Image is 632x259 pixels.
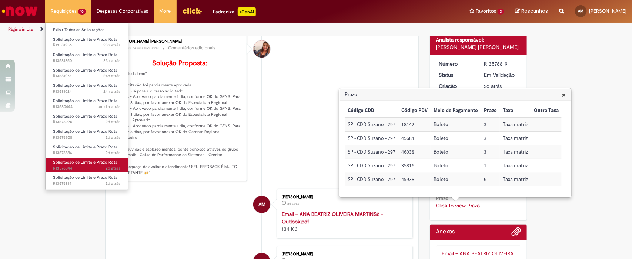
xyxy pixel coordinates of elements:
time: 30/09/2025 12:29:47 [104,42,121,48]
span: 24h atrás [104,73,121,79]
p: "Olá, tudo bem? A solicitação foi parcialmente aprovada. 18142 - Já possui o prazo solicitado 456... [118,60,241,176]
div: [PERSON_NAME] [PERSON_NAME] [118,39,241,44]
b: Solução Proposta: [152,59,207,68]
dt: Criação [433,82,479,90]
span: 23h atrás [104,42,121,48]
span: R13576886 [53,150,121,156]
span: Solicitação de Limite e Prazo Rota [53,68,117,73]
td: Meio de Pagamento: Boleto [431,132,481,145]
time: 30/09/2025 11:54:14 [104,73,121,79]
div: [PERSON_NAME] [PERSON_NAME] [436,43,521,51]
span: R13581256 [53,42,121,48]
span: Solicitação de Limite e Prazo Rota [53,160,117,165]
a: Aberto R13580444 : Solicitação de Limite e Prazo Rota [46,97,128,111]
p: +GenAi [238,7,256,16]
span: R13581024 [53,89,121,95]
span: Requisições [51,7,77,15]
span: 2d atrás [106,150,121,155]
div: Paloma Quilimarte Zavarizzi [253,40,270,58]
span: 2d atrás [287,201,299,206]
a: Página inicial [8,26,34,32]
span: um dia atrás [98,104,121,109]
span: 3 [498,9,504,15]
span: Favoritos [476,7,496,15]
a: Rascunhos [515,8,548,15]
ul: Trilhas de página [6,23,416,36]
a: Aberto R13576886 : Solicitação de Limite e Prazo Rota [46,143,128,157]
a: Aberto R13581250 : Solicitação de Limite e Prazo Rota [46,51,128,65]
span: R13581250 [53,58,121,64]
span: Solicitação de Limite e Prazo Rota [53,37,117,42]
div: 134 KB [282,210,405,233]
span: R13576920 [53,119,121,125]
span: R13581076 [53,73,121,79]
time: 01/10/2025 10:42:41 [124,46,159,50]
td: Meio de Pagamento: Boleto [431,159,481,173]
a: Aberto R13581076 : Solicitação de Limite e Prazo Rota [46,66,128,80]
td: Código PDV: 46038 [398,145,431,159]
img: ServiceNow [1,4,39,19]
td: Prazo: 3 [481,132,500,145]
time: 29/09/2025 13:38:26 [106,135,121,140]
a: Aberto R13581256 : Solicitação de Limite e Prazo Rota [46,36,128,49]
time: 30/09/2025 12:28:35 [104,58,121,63]
td: Taxa: Taxa matriz [500,159,531,173]
h2: Anexos [436,229,455,235]
span: Solicitação de Limite e Prazo Rota [53,83,117,88]
span: Solicitação de Limite e Prazo Rota [53,144,117,150]
span: Solicitação de Limite e Prazo Rota [53,98,117,104]
div: [PERSON_NAME] [282,195,405,199]
a: Aberto R13576819 : Solicitação de Limite e Prazo Rota [46,174,128,187]
td: Taxa: Taxa matriz [500,132,531,145]
span: More [160,7,171,15]
span: 10 [78,9,86,15]
span: AM [258,196,265,213]
time: 29/09/2025 13:23:46 [106,181,121,186]
td: Outra Taxa: [531,145,562,159]
span: R13576819 [53,181,121,187]
a: Email – ANA BEATRIZ OLIVEIRA MARTINS2 – Outlook.pdf [282,211,383,225]
b: Prazo [436,195,448,201]
div: 29/09/2025 13:23:44 [484,82,519,90]
td: Outra Taxa: [531,159,562,173]
a: Aberto R13576844 : Solicitação de Limite e Prazo Rota [46,158,128,172]
th: Código PDV [398,104,431,118]
td: Taxa: Taxa matriz [500,118,531,131]
small: Comentários adicionais [168,45,216,51]
a: Click to view Prazo [436,202,480,209]
span: 2d atrás [106,181,121,186]
span: 23h atrás [104,58,121,63]
h3: Prazo [340,89,571,101]
td: Prazo: 3 [481,118,500,131]
td: Taxa: Taxa matriz [500,145,531,159]
span: Solicitação de Limite e Prazo Rota [53,52,117,58]
span: 2d atrás [106,119,121,125]
ul: Requisições [45,22,128,190]
div: Padroniza [213,7,256,16]
th: Taxa [500,104,531,118]
div: Em Validação [484,71,519,79]
td: Código CDD: SP - CDD Suzano - 297 [345,173,398,186]
td: Código CDD: SP - CDD Suzano - 297 [345,145,398,159]
td: Código PDV: 35816 [398,159,431,173]
time: 29/09/2025 13:23:44 [484,83,502,89]
td: Prazo: 1 [481,159,500,173]
th: Código CDD [345,104,398,118]
td: Meio de Pagamento: Boleto [431,145,481,159]
a: Exibir Todas as Solicitações [46,26,128,34]
td: Meio de Pagamento: Boleto [431,173,481,186]
button: Adicionar anexos [512,227,521,240]
dt: Status [433,71,479,79]
span: R13576908 [53,135,121,141]
th: Meio de Pagamento [431,104,481,118]
td: Código PDV: 45938 [398,173,431,186]
div: [PERSON_NAME] [282,252,405,256]
td: Taxa: Taxa matriz [500,173,531,186]
div: Ana Beatriz Oliveira Martins [253,196,270,213]
span: Rascunhos [521,7,548,14]
a: Aberto R13576908 : Solicitação de Limite e Prazo Rota [46,128,128,141]
button: Close [562,91,566,99]
img: click_logo_yellow_360x200.png [182,5,202,16]
span: Solicitação de Limite e Prazo Rota [53,175,117,180]
td: Código CDD: SP - CDD Suzano - 297 [345,159,398,173]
